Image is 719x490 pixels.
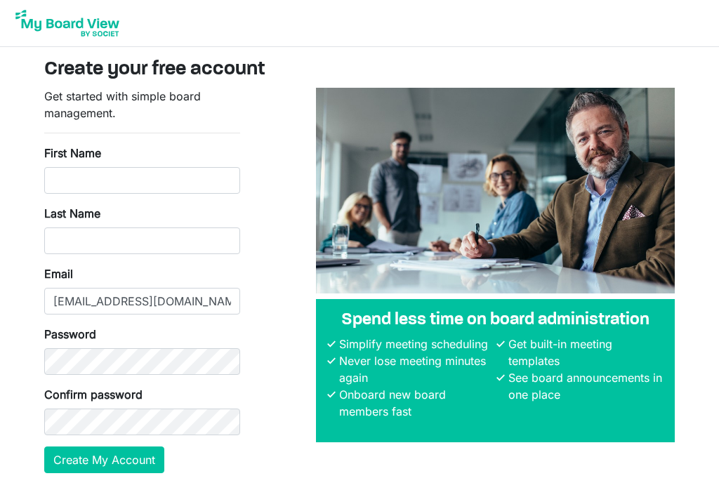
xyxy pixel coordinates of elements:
[44,145,101,161] label: First Name
[44,386,143,403] label: Confirm password
[44,326,96,343] label: Password
[336,386,494,420] li: Onboard new board members fast
[44,89,201,120] span: Get started with simple board management.
[505,369,664,403] li: See board announcements in one place
[44,58,675,82] h3: Create your free account
[336,352,494,386] li: Never lose meeting minutes again
[44,265,73,282] label: Email
[44,446,164,473] button: Create My Account
[316,88,675,293] img: A photograph of board members sitting at a table
[336,336,494,352] li: Simplify meeting scheduling
[11,6,124,41] img: My Board View Logo
[505,336,664,369] li: Get built-in meeting templates
[44,205,100,222] label: Last Name
[327,310,664,331] h4: Spend less time on board administration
